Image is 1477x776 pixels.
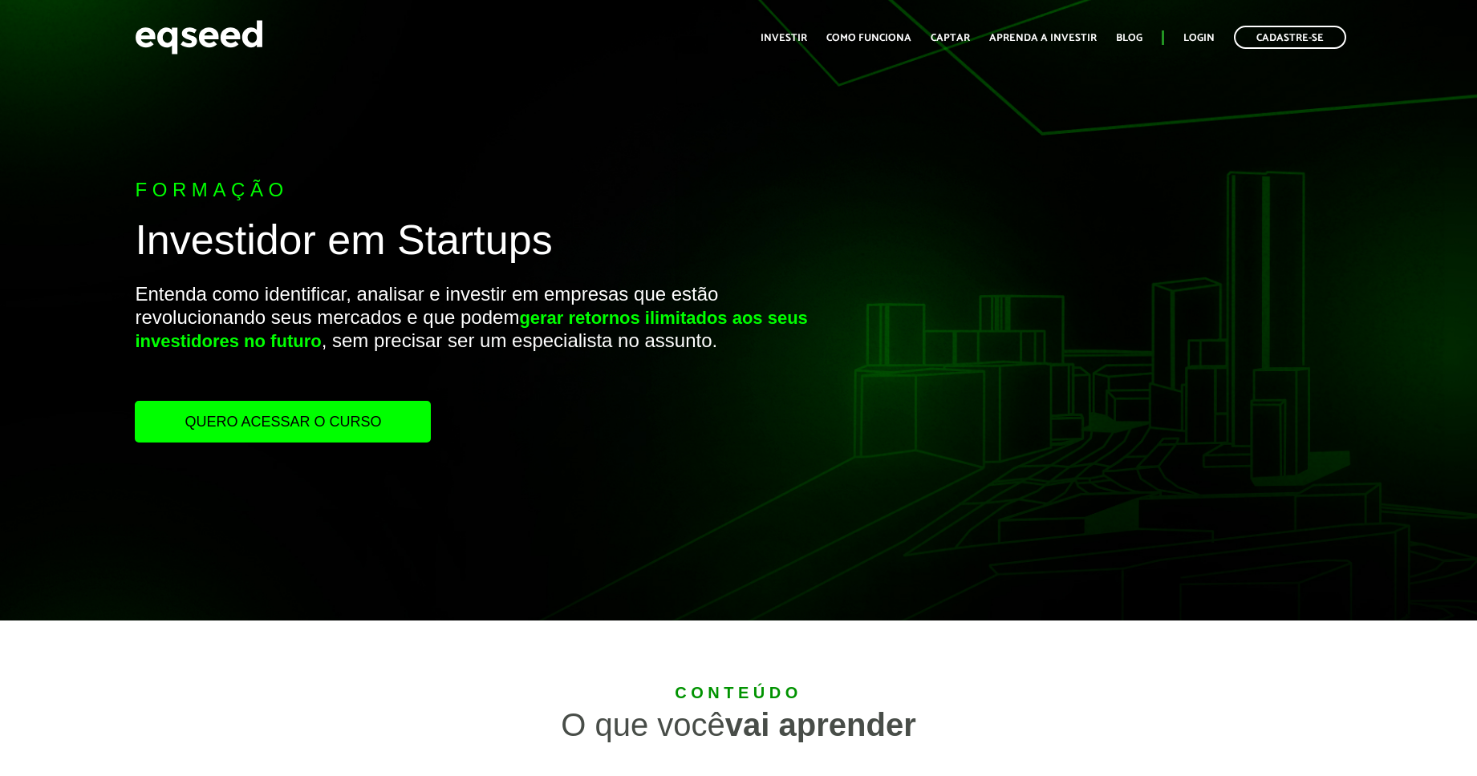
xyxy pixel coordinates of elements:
a: Captar [931,33,970,43]
a: Login [1183,33,1215,43]
a: Como funciona [826,33,911,43]
a: Quero acessar o curso [135,401,431,443]
p: Entenda como identificar, analisar e investir em empresas que estão revolucionando seus mercados ... [135,283,850,400]
img: EqSeed [135,16,263,59]
a: Cadastre-se [1234,26,1346,49]
div: Conteúdo [258,685,1219,701]
p: Formação [135,179,850,202]
a: Aprenda a investir [989,33,1097,43]
a: Blog [1116,33,1142,43]
div: O que você [258,709,1219,741]
strong: vai aprender [725,707,916,742]
h1: Investidor em Startups [135,217,850,271]
a: Investir [761,33,807,43]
